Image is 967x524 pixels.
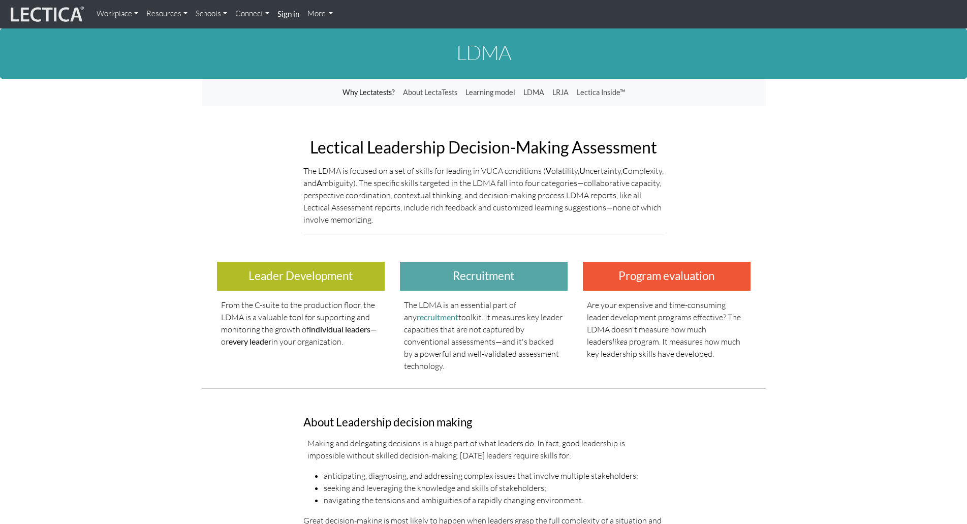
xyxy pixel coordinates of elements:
[231,4,273,24] a: Connect
[400,262,568,291] h3: Recruitment
[587,299,746,360] p: Are your expensive and time-consuming leader development programs effective? The LDMA doesn't mea...
[324,494,664,506] li: navigating the tensions and ambiguities of a rapidly changing environment.
[317,178,322,188] strong: A
[229,336,271,346] strong: every leader
[461,83,519,102] a: Learning model
[303,138,664,156] h2: Lectical Leadership Decision-Making Assessment
[303,165,664,226] p: The LDMA is focused on a set of skills for leading in VUCA conditions ( olatility, ncertainty, om...
[612,336,623,347] em: like
[579,166,585,175] strong: U
[338,83,399,102] a: Why Lectatests?
[417,312,458,322] a: recruitment
[519,83,548,102] a: LDMA
[142,4,192,24] a: Resources
[273,4,303,24] a: Sign in
[548,83,573,102] a: LRJA
[324,470,664,482] li: anticipating, diagnosing, and addressing complex issues that involve multiple stakeholders;
[217,262,385,291] h3: Leader Development
[307,437,660,461] p: Making and delegating decisions is a huge part of what leaders do. In fact, good leadership is im...
[192,4,231,24] a: Schools
[202,41,766,64] h1: LDMA
[303,4,337,24] a: More
[324,482,664,494] li: seeking and leveraging the knowledge and skills of stakeholders;
[303,416,664,429] h3: About Leadership decision making
[221,299,381,348] p: From the C-suite to the production floor, the LDMA is a valuable tool for supporting and monitori...
[399,83,461,102] a: About LectaTests
[309,324,370,334] strong: individual leaders
[8,5,84,24] img: lecticalive
[277,9,299,18] strong: Sign in
[583,262,751,291] h3: Program evaluation
[573,83,629,102] a: Lectica Inside™
[404,299,564,372] p: The LDMA is an essential part of any toolkit. It measures key leader capacities that are not capt...
[546,166,551,175] strong: V
[92,4,142,24] a: Workplace
[622,166,628,175] strong: C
